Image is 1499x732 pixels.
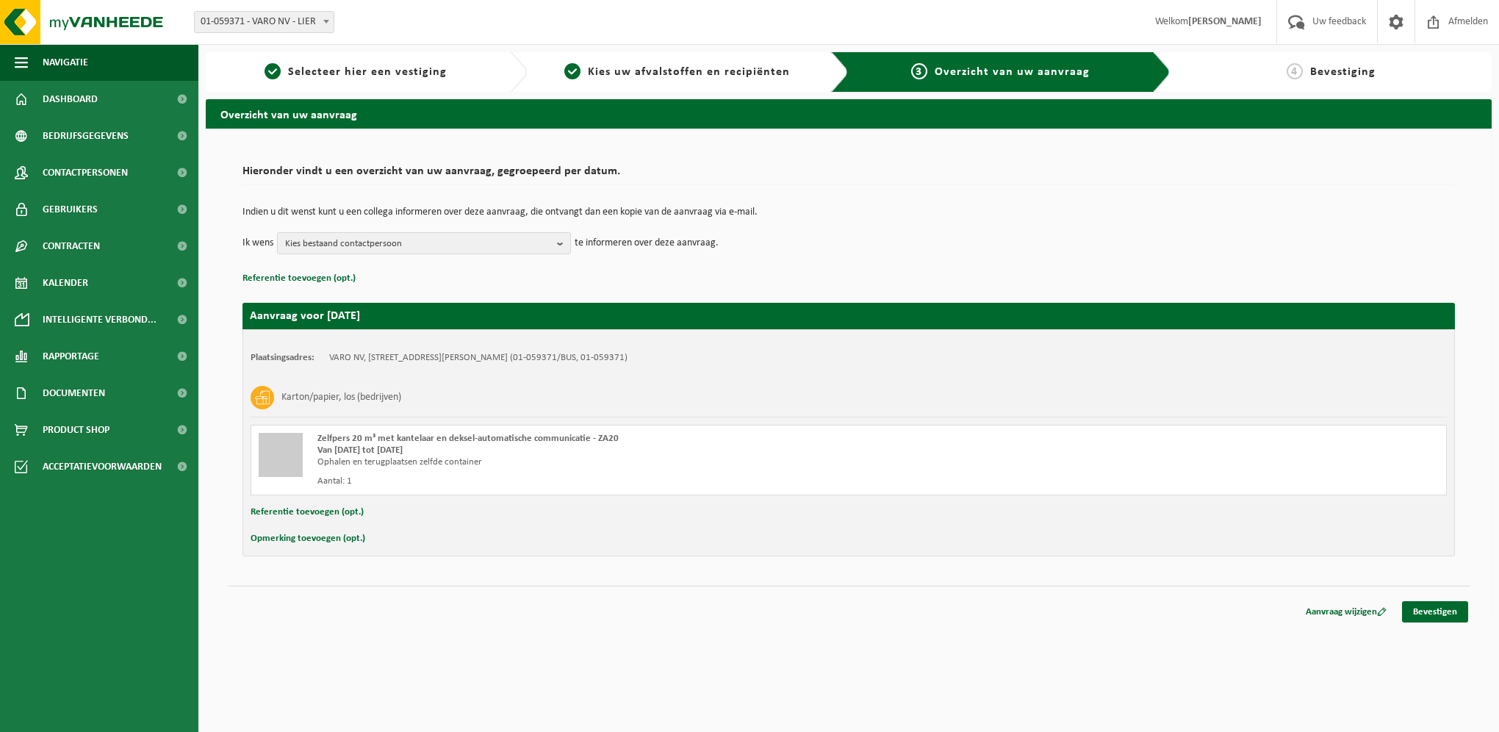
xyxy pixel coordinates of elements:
[43,228,100,265] span: Contracten
[213,63,498,81] a: 1Selecteer hier een vestiging
[1188,16,1262,27] strong: [PERSON_NAME]
[935,66,1090,78] span: Overzicht van uw aanvraag
[43,338,99,375] span: Rapportage
[242,269,356,288] button: Referentie toevoegen (opt.)
[329,352,628,364] td: VARO NV, [STREET_ADDRESS][PERSON_NAME] (01-059371/BUS, 01-059371)
[242,207,1455,218] p: Indien u dit wenst kunt u een collega informeren over deze aanvraag, die ontvangt dan een kopie v...
[251,503,364,522] button: Referentie toevoegen (opt.)
[317,434,619,443] span: Zelfpers 20 m³ met kantelaar en deksel-automatische communicatie - ZA20
[242,165,1455,185] h2: Hieronder vindt u een overzicht van uw aanvraag, gegroepeerd per datum.
[43,154,128,191] span: Contactpersonen
[250,310,360,322] strong: Aanvraag voor [DATE]
[242,232,273,254] p: Ik wens
[911,63,927,79] span: 3
[288,66,447,78] span: Selecteer hier een vestiging
[43,118,129,154] span: Bedrijfsgegevens
[251,529,365,548] button: Opmerking toevoegen (opt.)
[43,448,162,485] span: Acceptatievoorwaarden
[1402,601,1468,622] a: Bevestigen
[43,191,98,228] span: Gebruikers
[265,63,281,79] span: 1
[281,386,401,409] h3: Karton/papier, los (bedrijven)
[535,63,820,81] a: 2Kies uw afvalstoffen en recipiënten
[317,445,403,455] strong: Van [DATE] tot [DATE]
[575,232,719,254] p: te informeren over deze aanvraag.
[43,44,88,81] span: Navigatie
[43,301,157,338] span: Intelligente verbond...
[317,456,907,468] div: Ophalen en terugplaatsen zelfde container
[1287,63,1303,79] span: 4
[43,81,98,118] span: Dashboard
[588,66,790,78] span: Kies uw afvalstoffen en recipiënten
[317,476,907,487] div: Aantal: 1
[251,353,314,362] strong: Plaatsingsadres:
[194,11,334,33] span: 01-059371 - VARO NV - LIER
[206,99,1492,128] h2: Overzicht van uw aanvraag
[195,12,334,32] span: 01-059371 - VARO NV - LIER
[1295,601,1398,622] a: Aanvraag wijzigen
[43,412,109,448] span: Product Shop
[1310,66,1376,78] span: Bevestiging
[564,63,580,79] span: 2
[43,375,105,412] span: Documenten
[285,233,551,255] span: Kies bestaand contactpersoon
[43,265,88,301] span: Kalender
[277,232,571,254] button: Kies bestaand contactpersoon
